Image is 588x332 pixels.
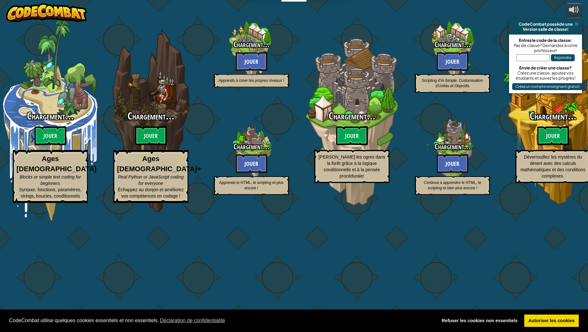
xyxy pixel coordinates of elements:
[9,318,159,323] font: CodeCombat utilise quelques cookies essentiels et non essentiels.
[159,316,226,325] a: en savoir plus sur les cookies
[442,318,518,323] font: Refuser les cookies non essentiels
[160,318,225,323] font: Déclaration de confidentialité
[524,315,579,327] a: autoriser les cookies
[437,315,522,327] a: refuser les cookies
[528,318,575,323] font: Autoriser les cookies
